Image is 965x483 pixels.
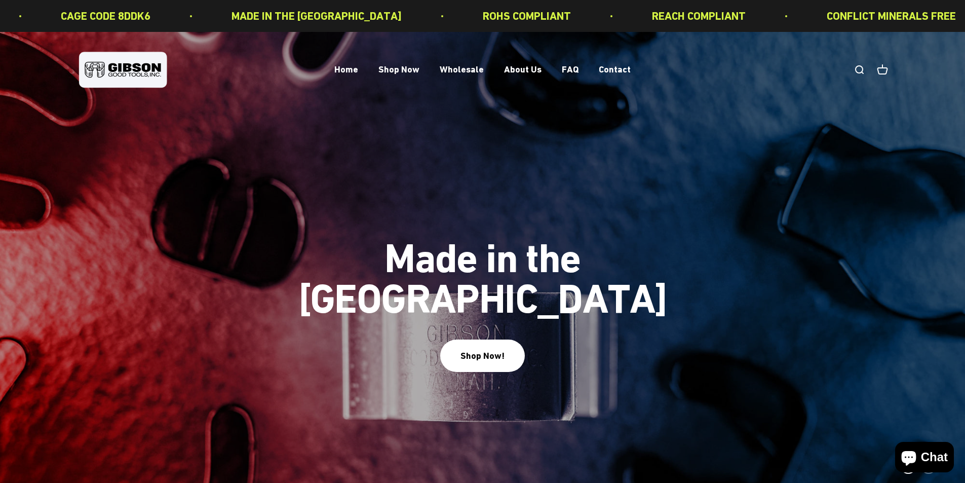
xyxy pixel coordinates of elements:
a: Wholesale [440,64,484,75]
button: Shop Now! [440,340,525,371]
split-lines: Made in the [GEOGRAPHIC_DATA] [285,275,680,322]
a: Home [334,64,358,75]
p: ROHS COMPLIANT [480,7,568,25]
a: About Us [504,64,542,75]
p: REACH COMPLIANT [649,7,743,25]
a: Contact [599,64,631,75]
p: CAGE CODE 8DDK6 [58,7,147,25]
a: Shop Now [378,64,419,75]
p: MADE IN THE [GEOGRAPHIC_DATA] [228,7,399,25]
p: CONFLICT MINERALS FREE [824,7,953,25]
a: FAQ [562,64,578,75]
div: Shop Now! [460,349,505,363]
inbox-online-store-chat: Shopify online store chat [892,442,957,475]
